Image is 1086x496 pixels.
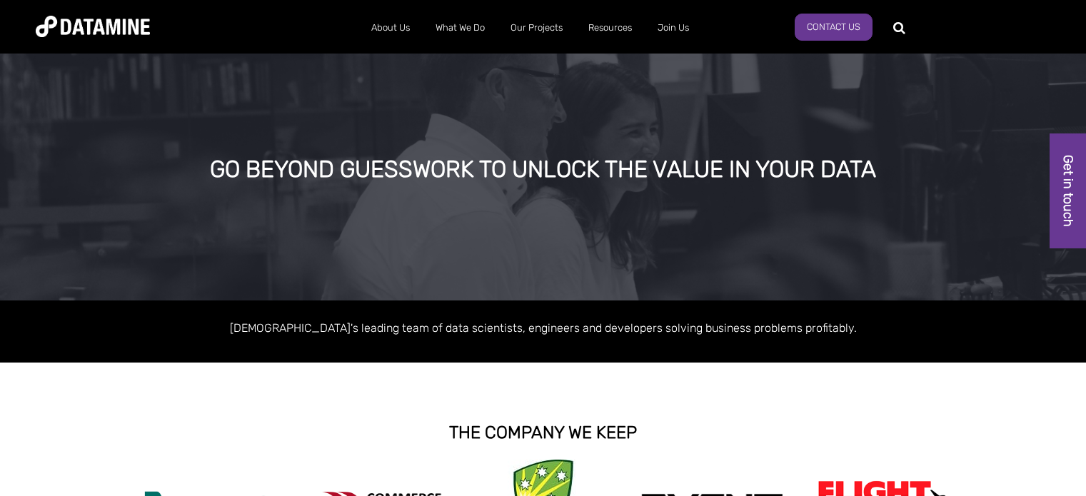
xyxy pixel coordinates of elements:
p: [DEMOGRAPHIC_DATA]'s leading team of data scientists, engineers and developers solving business p... [136,318,950,338]
img: Datamine [36,16,150,37]
div: GO BEYOND GUESSWORK TO UNLOCK THE VALUE IN YOUR DATA [127,157,960,183]
a: Join Us [645,9,702,46]
strong: THE COMPANY WE KEEP [449,422,637,442]
a: Resources [575,9,645,46]
a: Our Projects [498,9,575,46]
a: About Us [358,9,423,46]
a: Get in touch [1050,133,1086,248]
a: Contact Us [795,14,873,41]
a: What We Do [423,9,498,46]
